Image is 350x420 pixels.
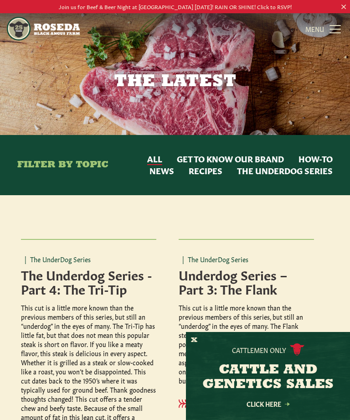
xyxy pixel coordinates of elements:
button: The UnderDog Series [237,165,333,177]
button: All [147,153,162,165]
span: MENU [305,24,324,33]
p: Join us for Beef & Beer Night at [GEOGRAPHIC_DATA] [DATE]! RAIN OR SHINE! Click to RSVP! [17,2,332,11]
a: Click Here [227,401,309,407]
h3: CATTLE AND GENETICS SALES [197,363,339,392]
p: The UnderDog Series [21,254,156,264]
button: News [149,165,174,177]
img: cattle-icon.svg [290,343,304,356]
p: This cut is a little more known than the previous members of this series, but still an “underdog”... [179,303,314,385]
span: | [25,254,26,264]
button: Recipes [189,165,222,177]
nav: Main Navigation [7,13,343,44]
button: How-to [299,153,333,165]
img: https://roseda.com/wp-content/uploads/2021/05/roseda-25-header.png [7,17,80,41]
h4: Filter By Topic [17,160,108,170]
span: | [182,254,184,264]
p: The UnderDog Series [179,254,314,264]
button: Get to Know Our Brand [177,153,284,165]
p: Cattlemen Only [232,345,286,354]
h4: The Underdog Series - Part 4: The Tri-Tip [21,267,156,296]
h4: Underdog Series – Part 3: The Flank [179,267,314,296]
button: X [191,336,197,345]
